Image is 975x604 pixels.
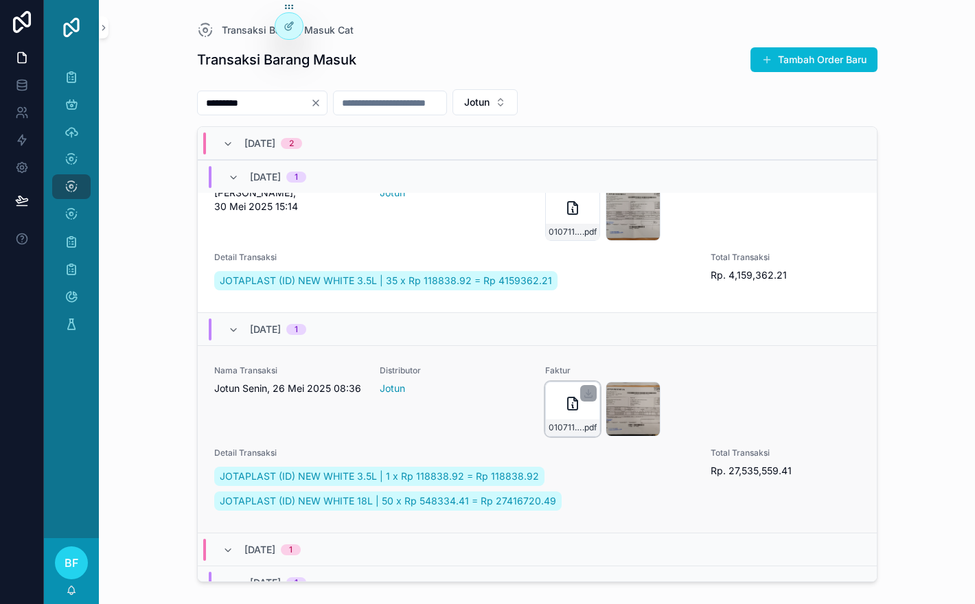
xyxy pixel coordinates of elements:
[750,47,877,72] button: Tambah Order Baru
[214,467,544,486] a: JOTAPLAST (ID) NEW WHITE 3.5L | 1 x Rp 118838.92 = Rp 118838.92
[549,226,582,237] span: 010711745052000-0400042561417717-0397753054035000-20250530092844
[250,576,281,590] span: [DATE]
[711,448,860,458] span: Total Transaksi
[295,172,298,183] div: 1
[220,274,552,288] span: JOTAPLAST (ID) NEW WHITE 3.5L | 35 x Rp 118838.92 = Rp 4159362.21
[65,555,78,571] span: BF
[582,226,597,237] span: .pdf
[380,382,405,395] a: Jotun
[44,55,99,354] div: scrollable content
[214,491,562,511] a: JOTAPLAST (ID) NEW WHITE 18L | 50 x Rp 548334.41 = Rp 27416720.49
[711,464,860,478] span: Rp. 27,535,559.41
[549,422,582,433] span: 010711745052000-0400042561415090-0397753054035000-20250526092235
[214,252,695,263] span: Detail Transaksi
[214,365,363,376] span: Nama Transaksi
[220,494,556,508] span: JOTAPLAST (ID) NEW WHITE 18L | 50 x Rp 548334.41 = Rp 27416720.49
[244,137,275,150] span: [DATE]
[214,448,695,458] span: Detail Transaksi
[711,252,860,263] span: Total Transaksi
[214,382,363,395] span: Jotun Senin, 26 Mei 2025 08:36
[289,544,292,555] div: 1
[711,268,860,282] span: Rp. 4,159,362.21
[295,324,298,335] div: 1
[452,89,518,115] button: Select Button
[250,170,281,184] span: [DATE]
[295,577,298,588] div: 1
[214,271,558,290] a: JOTAPLAST (ID) NEW WHITE 3.5L | 35 x Rp 118838.92 = Rp 4159362.21
[214,186,363,213] span: [PERSON_NAME], 30 Mei 2025 15:14
[380,365,529,376] span: Distributor
[198,150,877,312] a: Nama Transaksi[PERSON_NAME], 30 Mei 2025 15:14DistributorJotunFaktur010711745052000-0400042561417...
[582,422,597,433] span: .pdf
[310,97,327,108] button: Clear
[60,16,82,38] img: App logo
[244,543,275,557] span: [DATE]
[198,345,877,533] a: Nama TransaksiJotun Senin, 26 Mei 2025 08:36DistributorJotunFaktur010711745052000-040004256141509...
[250,323,281,336] span: [DATE]
[222,23,354,37] span: Transaksi Barang Masuk Cat
[220,469,539,483] span: JOTAPLAST (ID) NEW WHITE 3.5L | 1 x Rp 118838.92 = Rp 118838.92
[197,22,354,38] a: Transaksi Barang Masuk Cat
[464,95,490,109] span: Jotun
[380,186,405,200] a: Jotun
[289,138,294,149] div: 2
[545,365,694,376] span: Faktur
[197,50,356,69] h1: Transaksi Barang Masuk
